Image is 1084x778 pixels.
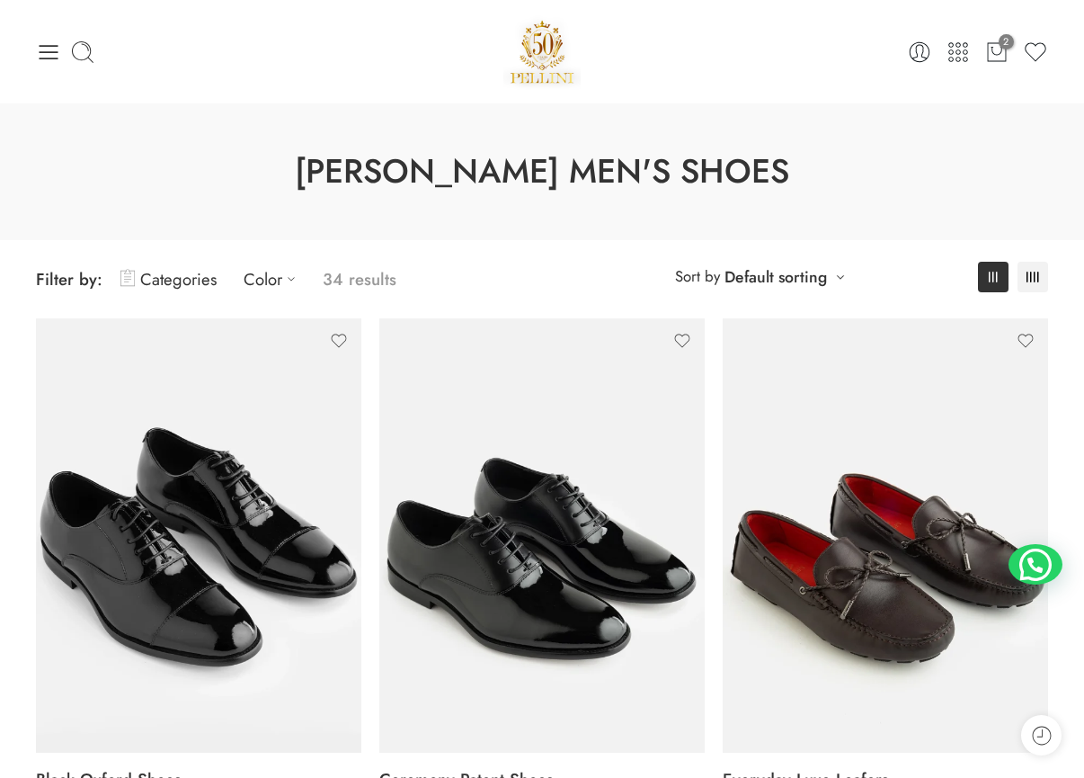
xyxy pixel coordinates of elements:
a: Wishlist [1023,40,1048,65]
p: 34 results [323,258,396,300]
a: Login / Register [907,40,932,65]
a: 2 [984,40,1009,65]
img: Pellini [503,13,581,90]
span: Filter by: [36,267,102,291]
a: Default sorting [724,264,827,290]
a: Categories [120,258,217,300]
span: Sort by [675,262,720,291]
a: Color [244,258,305,300]
a: Pellini - [503,13,581,90]
h1: [PERSON_NAME] Men's Shoes [45,148,1039,195]
span: 2 [999,34,1014,49]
